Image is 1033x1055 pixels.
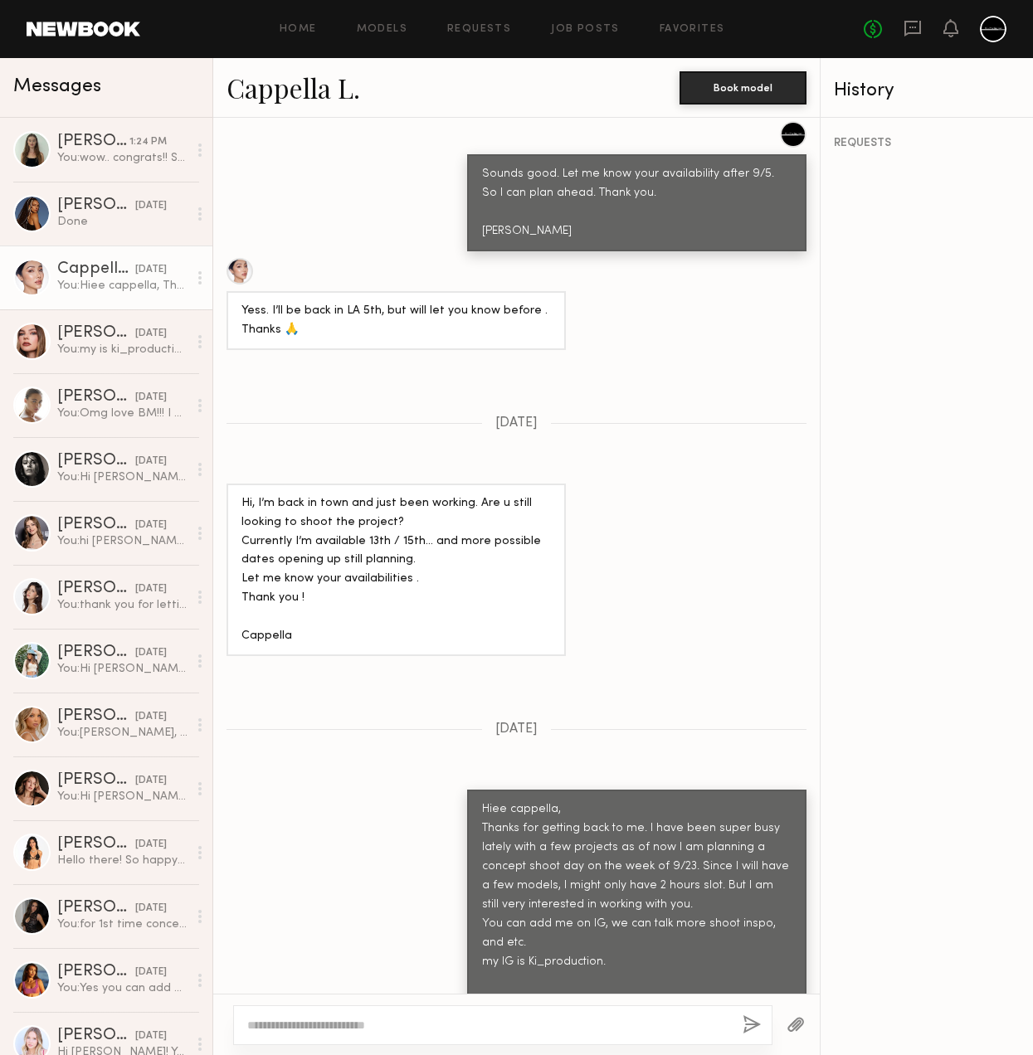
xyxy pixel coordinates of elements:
[680,71,806,105] button: Book model
[57,1028,135,1044] div: [PERSON_NAME]
[227,70,360,105] a: Cappella L.
[57,900,135,916] div: [PERSON_NAME]
[57,725,188,741] div: You: [PERSON_NAME], How have you been? I am planning another shoot. Are you available in Sep? Tha...
[357,24,407,35] a: Models
[57,389,135,406] div: [PERSON_NAME]
[280,24,317,35] a: Home
[660,24,725,35] a: Favorites
[447,24,511,35] a: Requests
[13,77,101,96] span: Messages
[57,214,188,230] div: Done
[241,302,551,340] div: Yess. I’ll be back in LA 5th, but will let you know before . Thanks 🙏
[129,134,167,150] div: 1:24 PM
[57,517,135,533] div: [PERSON_NAME]
[495,416,538,430] span: [DATE]
[57,772,135,789] div: [PERSON_NAME]
[57,853,188,868] div: Hello there! So happy to connect with you, just followed you on IG - would love to discuss your v...
[135,645,167,661] div: [DATE]
[135,390,167,406] div: [DATE]
[135,454,167,469] div: [DATE]
[135,837,167,853] div: [DATE]
[135,773,167,789] div: [DATE]
[57,916,188,932] div: You: for 1st time concept shoot, I usually try keep it around 2 to 3 hours.
[135,901,167,916] div: [DATE]
[135,198,167,214] div: [DATE]
[57,469,188,485] div: You: Hi [PERSON_NAME], I am currently working on some vintage film style concepts. I am planning ...
[57,789,188,805] div: You: Hi [PERSON_NAME], I am currently working on some vintage film style concepts. I am planning ...
[57,708,135,725] div: [PERSON_NAME]
[135,709,167,725] div: [DATE]
[57,406,188,421] div: You: Omg love BM!!! I heard there was some crazy sand storm this year.
[135,581,167,597] div: [DATE]
[834,81,1020,100] div: History
[57,644,135,661] div: [PERSON_NAME]
[135,1028,167,1044] div: [DATE]
[57,342,188,357] div: You: my is ki_production
[57,597,188,613] div: You: thank you for letting me know.
[680,80,806,94] a: Book model
[57,261,135,278] div: Cappella L.
[135,326,167,342] div: [DATE]
[135,262,167,278] div: [DATE]
[135,518,167,533] div: [DATE]
[57,964,135,980] div: [PERSON_NAME]
[57,661,188,677] div: You: Hi [PERSON_NAME], I am currently working on some vintage film style concepts. I am planning ...
[482,800,792,1048] div: Hiee cappella, Thanks for getting back to me. I have been super busy lately with a few projects a...
[57,453,135,469] div: [PERSON_NAME]
[482,165,792,241] div: Sounds good. Let me know your availability after 9/5. So I can plan ahead. Thank you. [PERSON_NAME]
[57,836,135,853] div: [PERSON_NAME]
[57,533,188,549] div: You: hi [PERSON_NAME], I am currently working on some vintage film style concepts. I am planning ...
[57,134,129,150] div: [PERSON_NAME]
[241,494,551,647] div: Hi, I’m back in town and just been working. Are u still looking to shoot the project? Currently I...
[57,325,135,342] div: [PERSON_NAME]
[57,278,188,294] div: You: Hiee cappella, Thanks for getting back to me. I have been super busy lately with a few proje...
[57,581,135,597] div: [PERSON_NAME]
[495,722,538,737] span: [DATE]
[834,138,1020,149] div: REQUESTS
[57,980,188,996] div: You: Yes you can add me on IG, Ki_production. I have some of my work on there, but not kept up to...
[135,965,167,980] div: [DATE]
[57,197,135,214] div: [PERSON_NAME]
[57,150,188,166] div: You: wow.. congrats!! Sad, that I missed out on working with you, while you were in [GEOGRAPHIC_D...
[551,24,620,35] a: Job Posts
